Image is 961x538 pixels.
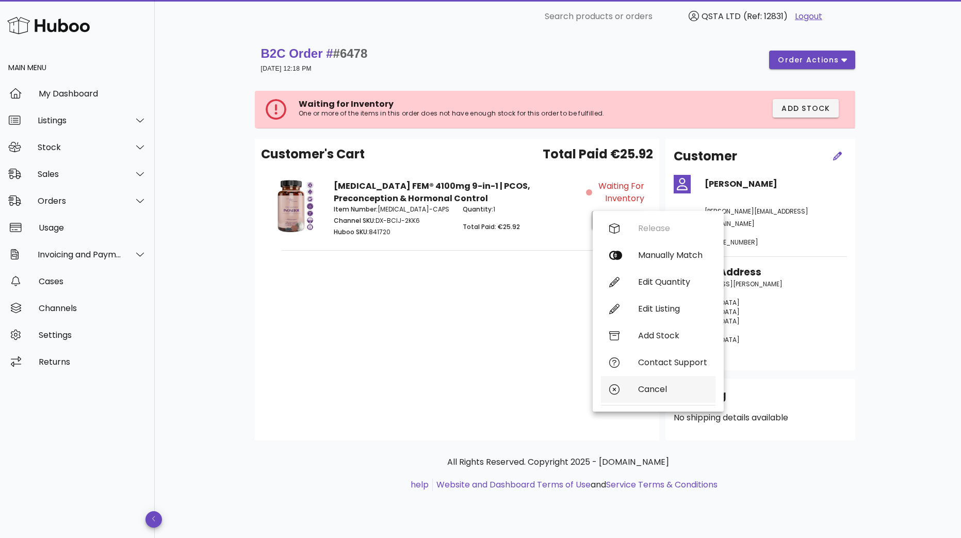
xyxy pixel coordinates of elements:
[638,357,707,367] div: Contact Support
[38,142,122,152] div: Stock
[705,178,847,190] h4: [PERSON_NAME]
[773,99,839,118] button: Add Stock
[38,169,122,179] div: Sales
[38,250,122,259] div: Invoicing and Payments
[705,238,758,247] span: [PHONE_NUMBER]
[261,46,368,60] strong: B2C Order #
[334,205,378,214] span: Item Number:
[333,46,368,60] span: #6478
[606,479,718,491] a: Service Terms & Conditions
[334,216,376,225] span: Channel SKU:
[674,147,737,166] h2: Customer
[39,223,146,233] div: Usage
[777,55,839,66] span: order actions
[299,109,663,118] p: One or more of the items in this order does not have enough stock for this order to be fulfilled.
[39,303,146,313] div: Channels
[334,227,451,237] p: 841720
[702,10,741,22] span: QSTA LTD
[334,227,369,236] span: Huboo SKU:
[334,205,451,214] p: [MEDICAL_DATA]-CAPS
[411,479,429,491] a: help
[638,250,707,260] div: Manually Match
[769,51,855,69] button: order actions
[334,180,530,204] strong: [MEDICAL_DATA] FEM® 4100mg 9-in-1 | PCOS, Preconception & Hormonal Control
[795,10,822,23] a: Logout
[261,145,365,164] span: Customer's Cart
[463,205,493,214] span: Quantity:
[263,456,853,468] p: All Rights Reserved. Copyright 2025 - [DOMAIN_NAME]
[334,216,451,225] p: DX-BCIJ-2KK6
[674,387,847,412] div: Shipping
[705,207,808,228] span: [PERSON_NAME][EMAIL_ADDRESS][DOMAIN_NAME]
[638,277,707,287] div: Edit Quantity
[594,180,644,205] span: Waiting for Inventory
[38,116,122,125] div: Listings
[39,357,146,367] div: Returns
[743,10,788,22] span: (Ref: 12831)
[39,89,146,99] div: My Dashboard
[7,14,90,37] img: Huboo Logo
[39,276,146,286] div: Cases
[543,145,653,164] span: Total Paid €25.92
[463,222,520,231] span: Total Paid: €25.92
[674,265,847,280] h3: Shipping Address
[299,98,394,110] span: Waiting for Inventory
[463,205,580,214] p: 1
[39,330,146,340] div: Settings
[674,280,783,288] span: [STREET_ADDRESS][PERSON_NAME]
[781,103,830,114] span: Add Stock
[638,384,707,394] div: Cancel
[38,196,122,206] div: Orders
[269,180,321,232] img: Product Image
[638,331,707,340] div: Add Stock
[433,479,718,491] li: and
[436,479,591,491] a: Website and Dashboard Terms of Use
[592,211,645,230] button: action
[674,412,847,424] p: No shipping details available
[638,304,707,314] div: Edit Listing
[261,65,312,72] small: [DATE] 12:18 PM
